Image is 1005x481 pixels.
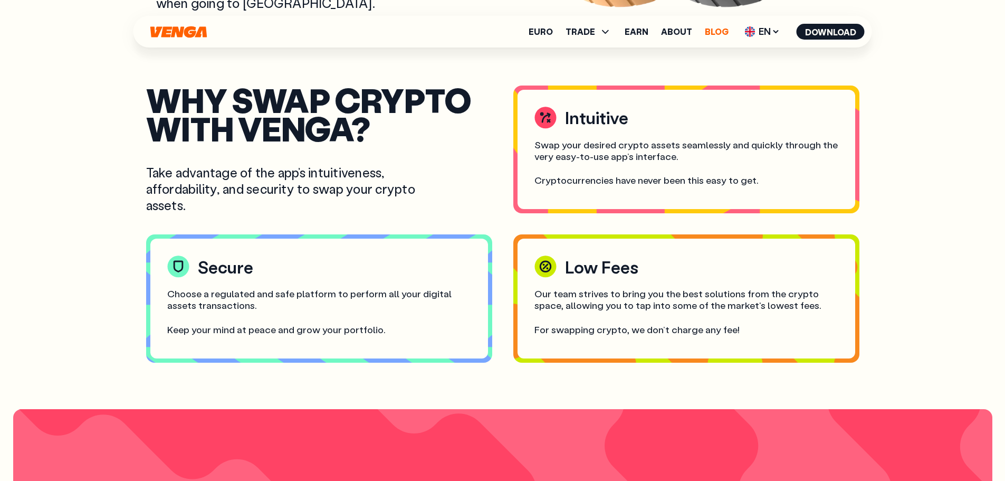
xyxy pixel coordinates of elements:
[625,27,648,36] a: Earn
[705,27,729,36] a: Blog
[661,27,692,36] a: About
[146,86,492,143] h2: WHY swap crypto WITH VENGA?
[741,23,784,40] span: EN
[534,288,838,311] p: Our team strives to bring you the best solutions from the crypto space, allowing you to tap into ...
[534,139,838,162] p: Swap your desired crypto assets seamlessly and quickly through the very easy-to-use app’s interface.
[167,288,471,311] p: Choose a regulated and safe platform to perform all your digital assets transactions.
[149,26,208,38] svg: Home
[529,27,553,36] a: Euro
[566,27,595,36] span: TRADE
[565,107,628,129] h3: Intuitive
[198,256,253,278] h3: Secure
[146,164,451,214] p: Take advantage of the app’s intuitiveness, affordability, and security to swap your crypto assets.
[534,175,838,186] p: Cryptocurrencies have never been this easy to get.
[797,24,865,40] button: Download
[167,324,471,336] p: Keep your mind at peace and grow your portfolio.
[565,256,638,278] h3: Low Fees
[745,26,755,37] img: flag-uk
[534,324,838,336] p: For swapping crypto, we don’t charge any fee!
[566,25,612,38] span: TRADE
